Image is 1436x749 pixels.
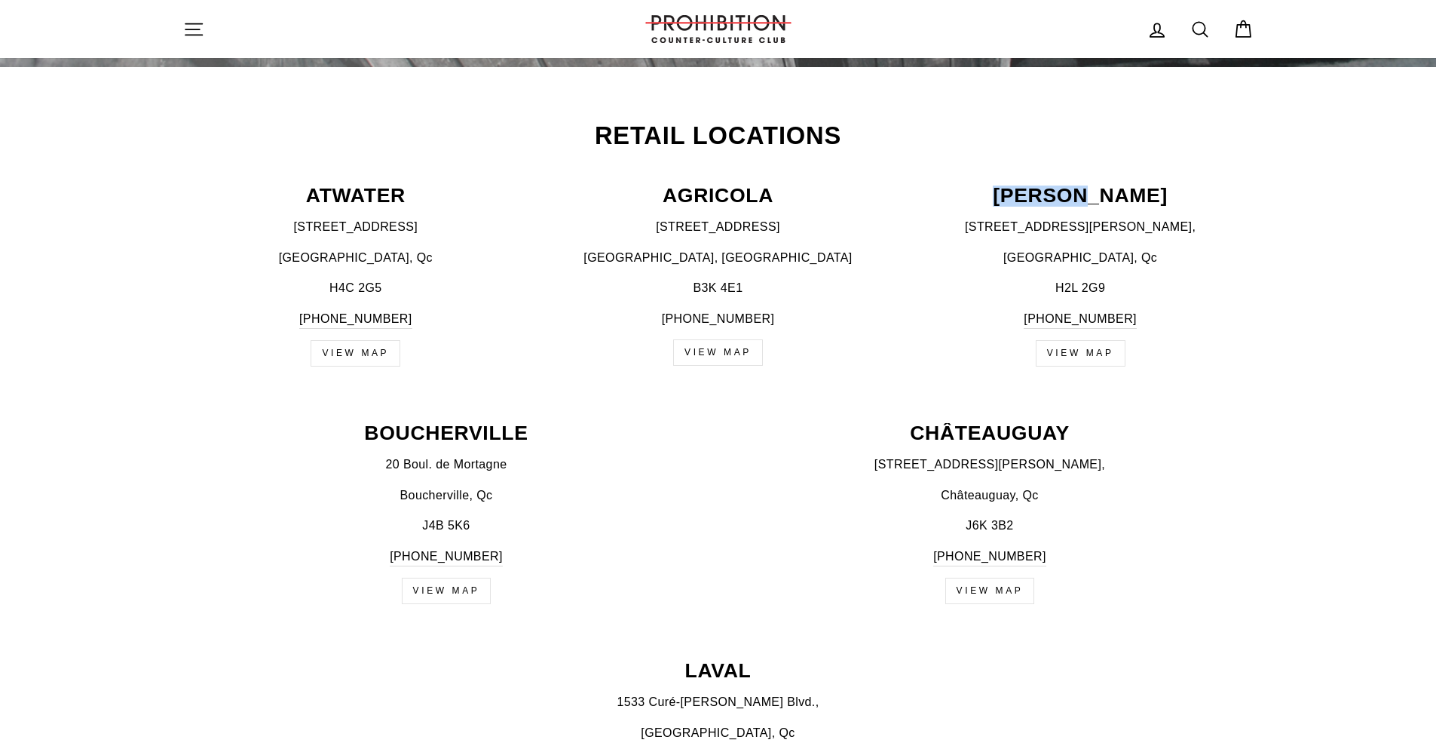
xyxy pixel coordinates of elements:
[402,578,491,604] a: view map
[183,248,529,268] p: [GEOGRAPHIC_DATA], Qc
[545,309,891,329] p: [PHONE_NUMBER]
[1036,340,1125,367] a: view map
[673,339,763,366] a: VIEW MAP
[908,217,1254,237] p: [STREET_ADDRESS][PERSON_NAME],
[183,423,710,444] p: BOUCHERVILLE
[1024,309,1137,330] a: [PHONE_NUMBER]
[183,217,529,237] p: [STREET_ADDRESS]
[727,423,1254,444] p: CHÂTEAUGUAY
[727,486,1254,505] p: Châteauguay, Qc
[183,278,529,298] p: H4C 2G5
[183,124,1254,149] h2: Retail Locations
[183,692,1254,712] p: 1533 Curé-[PERSON_NAME] Blvd.,
[183,516,710,536] p: J4B 5K6
[183,186,529,206] p: ATWATER
[908,186,1254,206] p: [PERSON_NAME]
[908,248,1254,268] p: [GEOGRAPHIC_DATA], Qc
[390,547,503,567] a: [PHONE_NUMBER]
[727,516,1254,536] p: J6K 3B2
[908,278,1254,298] p: H2L 2G9
[545,278,891,298] p: B3K 4E1
[933,547,1046,567] a: [PHONE_NUMBER]
[545,217,891,237] p: [STREET_ADDRESS]
[945,578,1035,604] a: view map
[183,723,1254,743] p: [GEOGRAPHIC_DATA], Qc
[183,661,1254,681] p: LAVAL
[727,455,1254,474] p: [STREET_ADDRESS][PERSON_NAME],
[545,248,891,268] p: [GEOGRAPHIC_DATA], [GEOGRAPHIC_DATA]
[299,309,412,330] a: [PHONE_NUMBER]
[643,15,794,43] img: PROHIBITION COUNTER-CULTURE CLUB
[311,340,400,367] a: VIEW MAP
[545,186,891,206] p: AGRICOLA
[183,455,710,474] p: 20 Boul. de Mortagne
[183,486,710,505] p: Boucherville, Qc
